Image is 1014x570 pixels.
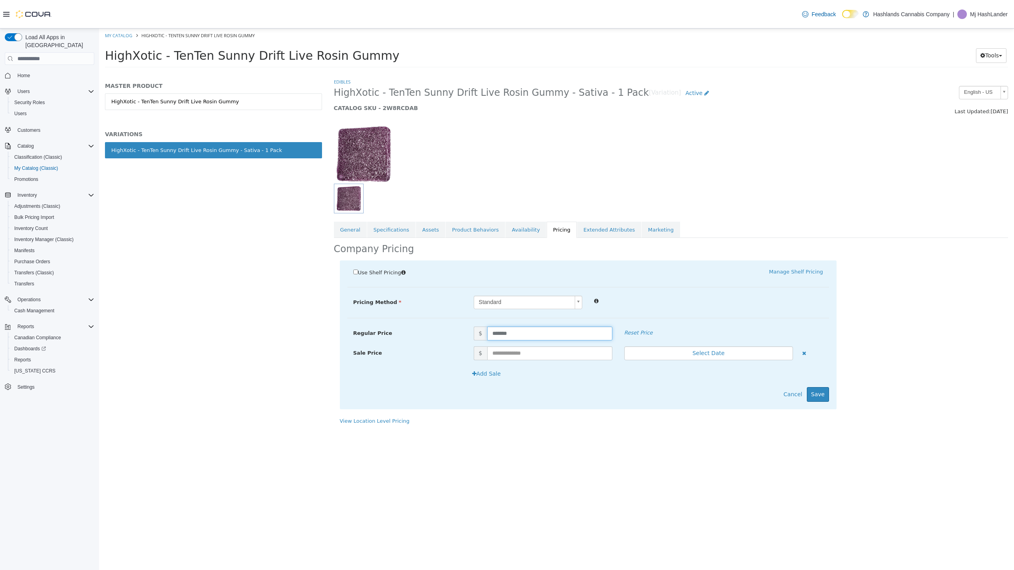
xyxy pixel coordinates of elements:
[259,241,302,247] span: Use Shelf Pricing
[8,267,97,278] button: Transfers (Classic)
[14,322,94,331] span: Reports
[2,86,97,97] button: Users
[2,321,97,332] button: Reports
[14,110,27,117] span: Users
[14,141,94,151] span: Catalog
[14,368,55,374] span: [US_STATE] CCRS
[11,344,94,353] span: Dashboards
[11,344,49,353] a: Dashboards
[892,80,909,86] span: [DATE]
[11,257,53,266] a: Purchase Orders
[11,333,94,342] span: Canadian Compliance
[860,57,909,71] a: English - US
[448,193,478,210] a: Pricing
[11,268,57,277] a: Transfers (Classic)
[525,318,694,332] button: Select Date
[11,213,94,222] span: Bulk Pricing Import
[953,9,954,19] p: |
[375,298,388,312] span: $
[6,65,223,82] a: HighXotic - TenTen Sunny Drift Live Rosin Gummy
[11,246,94,255] span: Manifests
[14,334,61,341] span: Canadian Compliance
[11,98,94,107] span: Security Roles
[877,20,907,34] button: Tools
[11,152,65,162] a: Classification (Classic)
[11,355,94,365] span: Reports
[17,323,34,330] span: Reports
[14,125,44,135] a: Customers
[11,366,94,376] span: Washington CCRS
[543,193,581,210] a: Marketing
[14,346,46,352] span: Dashboards
[8,354,97,365] button: Reports
[14,270,54,276] span: Transfers (Classic)
[6,4,33,10] a: My Catalog
[550,61,582,68] small: [Variation]
[11,163,94,173] span: My Catalog (Classic)
[17,143,34,149] span: Catalog
[6,102,223,109] h5: VARIATIONS
[11,224,94,233] span: Inventory Count
[14,190,94,200] span: Inventory
[525,301,554,307] em: Reset Price
[317,193,346,210] a: Assets
[369,338,406,353] button: Add Sale
[14,382,94,392] span: Settings
[12,118,183,126] div: HighXotic - TenTen Sunny Drift Live Rosin Gummy - Sativa - 1 Pack
[14,258,50,265] span: Purchase Orders
[14,382,38,392] a: Settings
[254,321,283,327] span: Sale Price
[856,80,892,86] span: Last Updated:
[11,235,77,244] a: Inventory Manager (Classic)
[14,281,34,287] span: Transfers
[842,10,859,18] input: Dark Mode
[254,241,259,246] input: Use Shelf Pricing
[11,268,94,277] span: Transfers (Classic)
[14,236,74,243] span: Inventory Manager (Classic)
[8,343,97,354] a: Dashboards
[11,257,94,266] span: Purchase Orders
[17,296,41,303] span: Operations
[2,70,97,81] button: Home
[11,175,42,184] a: Promotions
[17,192,37,198] span: Inventory
[2,381,97,393] button: Settings
[14,125,94,135] span: Customers
[14,70,94,80] span: Home
[268,193,316,210] a: Specifications
[812,10,836,18] span: Feedback
[14,295,94,304] span: Operations
[8,223,97,234] button: Inventory Count
[8,108,97,119] button: Users
[235,76,738,83] h5: CATALOG SKU - 2W8RCDAB
[375,267,483,281] a: Standard
[14,87,33,96] button: Users
[17,72,30,79] span: Home
[17,88,30,95] span: Users
[11,163,61,173] a: My Catalog (Classic)
[14,308,54,314] span: Cash Management
[235,58,550,70] span: HighXotic - TenTen Sunny Drift Live Rosin Gummy - Sativa - 1 Pack
[2,294,97,305] button: Operations
[11,175,94,184] span: Promotions
[11,306,57,315] a: Cash Management
[799,6,839,22] a: Feedback
[2,124,97,135] button: Customers
[708,359,730,373] button: Save
[17,384,34,390] span: Settings
[406,193,447,210] a: Availability
[873,9,949,19] p: Hashlands Cannabis Company
[14,154,62,160] span: Classification (Classic)
[347,193,406,210] a: Product Behaviors
[8,201,97,212] button: Adjustments (Classic)
[6,20,300,34] span: HighXotic - TenTen Sunny Drift Live Rosin Gummy
[2,190,97,201] button: Inventory
[11,201,94,211] span: Adjustments (Classic)
[241,389,311,395] a: View Location Level Pricing
[14,357,31,363] span: Reports
[14,190,40,200] button: Inventory
[235,50,252,56] a: Edibles
[11,235,94,244] span: Inventory Manager (Classic)
[11,224,51,233] a: Inventory Count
